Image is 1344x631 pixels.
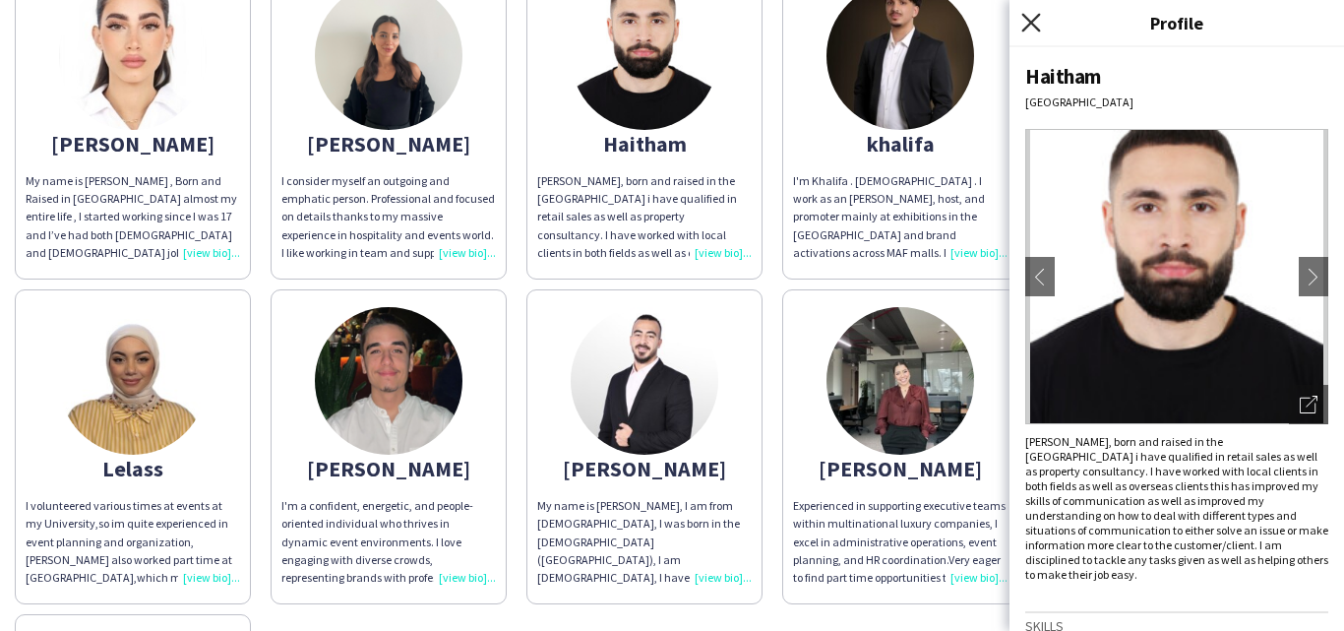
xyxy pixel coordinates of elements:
div: My name is [PERSON_NAME], I am from [DEMOGRAPHIC_DATA], I was born in the [DEMOGRAPHIC_DATA] ([GE... [537,497,752,587]
div: Experienced in supporting executive teams within multinational luxury companies, I excel in admin... [793,497,1008,587]
div: [GEOGRAPHIC_DATA] [1025,95,1328,109]
div: I volunteered various times at events at my University,so im quite experienced in event planning ... [26,497,240,587]
img: thumb-657db1c57588e.png [315,307,462,455]
div: [PERSON_NAME] [537,460,752,477]
img: thumb-68b0294b9d3e5.jpeg [59,307,207,455]
h3: Profile [1009,10,1344,35]
div: I'm Khalifa . [DEMOGRAPHIC_DATA] . I work as an [PERSON_NAME], host, and promoter mainly at exhib... [793,172,1008,262]
img: Crew avatar or photo [1025,129,1328,424]
div: [PERSON_NAME], born and raised in the [GEOGRAPHIC_DATA] i have qualified in retail sales as well ... [537,172,752,262]
div: [PERSON_NAME], born and raised in the [GEOGRAPHIC_DATA] i have qualified in retail sales as well ... [1025,434,1328,582]
div: Haitham [1025,63,1328,90]
div: Lelass [26,460,240,477]
div: [PERSON_NAME] [281,460,496,477]
div: I consider myself an outgoing and emphatic person. Professional and focused on details thanks to ... [281,172,496,262]
img: thumb-686e609d6bea7.jpeg [826,307,974,455]
div: I'm a confident, energetic, and people-oriented individual who thrives in dynamic event environme... [281,497,496,587]
div: Open photos pop-in [1289,385,1328,424]
div: [PERSON_NAME] [26,135,240,153]
div: khalifa [793,135,1008,153]
img: thumb-68b9e3d6ee9e1.jpeg [571,307,718,455]
div: [PERSON_NAME] [281,135,496,153]
div: [PERSON_NAME] [793,460,1008,477]
div: Haitham [537,135,752,153]
div: My name is [PERSON_NAME] , Born and Raised in [GEOGRAPHIC_DATA] almost my entire life , I started... [26,172,240,262]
